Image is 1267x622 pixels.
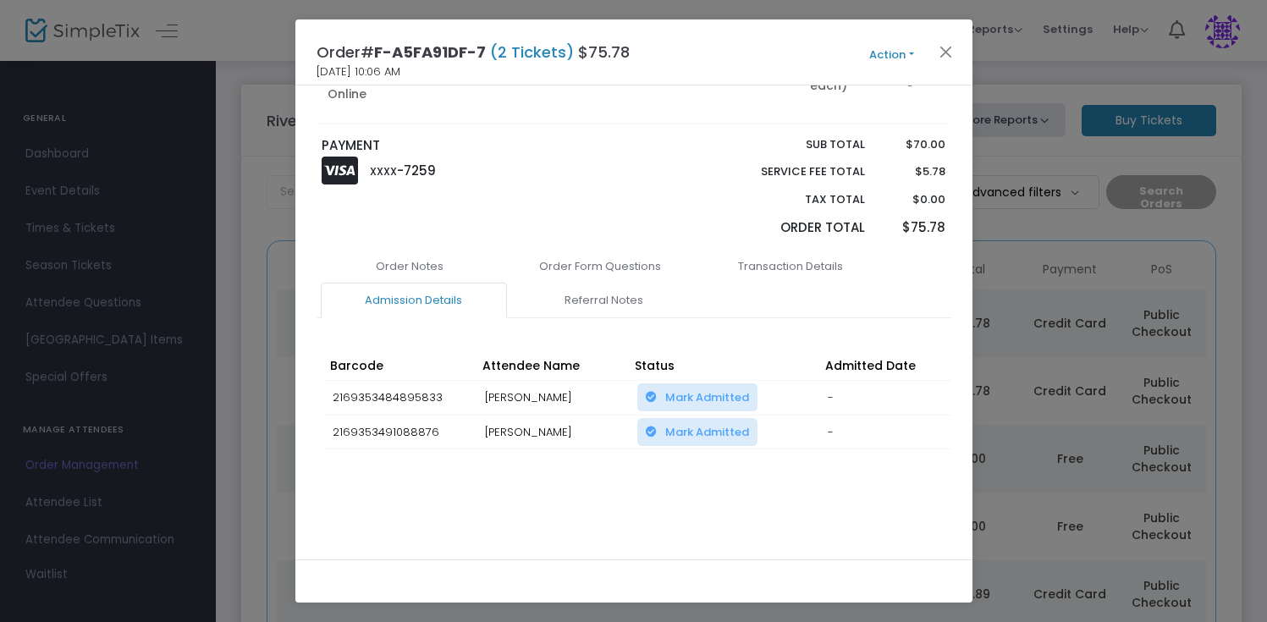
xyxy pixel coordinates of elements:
[324,415,477,449] td: 2169353491088876
[665,389,749,405] span: Mark Admitted
[374,41,486,63] span: F-A5FA91DF-7
[934,41,956,63] button: Close
[819,351,972,381] th: Admitted Date
[722,136,866,153] p: Sub total
[722,163,866,180] p: Service Fee Total
[477,351,629,381] th: Attendee Name
[697,249,884,284] a: Transaction Details
[477,381,629,416] td: [PERSON_NAME]
[317,41,630,63] h4: Order# $75.78
[324,381,477,416] td: 2169353484895833
[321,283,507,318] a: Admission Details
[397,162,436,179] span: -7259
[317,249,503,284] a: Order Notes
[665,424,749,440] span: Mark Admitted
[511,283,697,318] a: Referral Notes
[317,63,400,80] span: [DATE] 10:06 AM
[882,191,945,208] p: $0.00
[322,136,625,156] p: PAYMENT
[477,415,629,449] td: [PERSON_NAME]
[324,351,477,381] th: Barcode
[629,351,819,381] th: Status
[722,191,866,208] p: Tax Total
[882,163,945,180] p: $5.78
[882,136,945,153] p: $70.00
[507,249,693,284] a: Order Form Questions
[722,218,866,238] p: Order Total
[819,381,972,416] td: -
[819,415,972,449] td: -
[370,164,397,179] span: XXXX
[486,41,578,63] span: (2 Tickets)
[841,46,943,64] button: Action
[882,218,945,238] p: $75.78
